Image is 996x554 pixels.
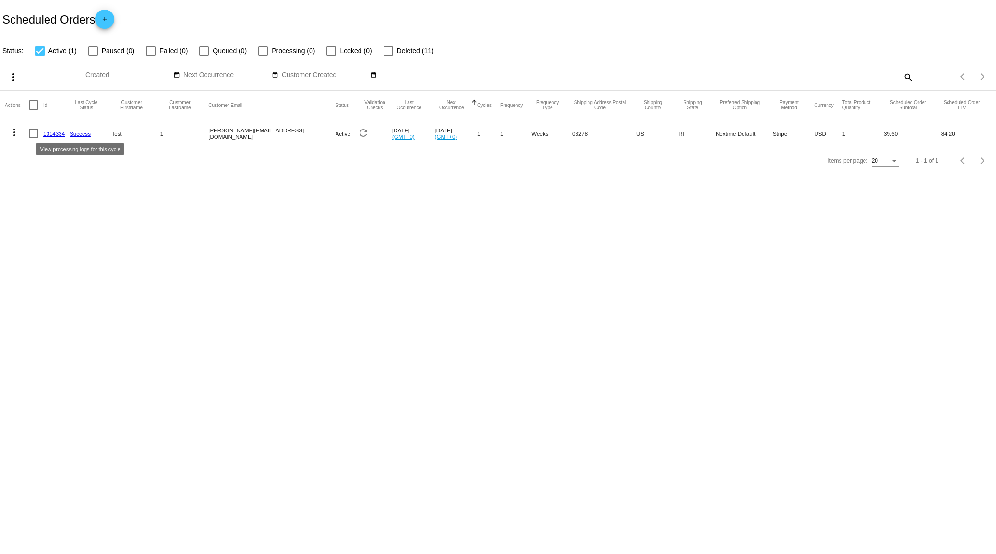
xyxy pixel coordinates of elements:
button: Next page [973,67,992,86]
button: Change sorting for ShippingPostcode [572,100,628,110]
span: Processing (0) [272,45,315,57]
mat-icon: refresh [358,127,369,139]
mat-cell: 39.60 [884,119,941,147]
mat-icon: date_range [272,71,278,79]
input: Customer Created [282,71,368,79]
a: 1014334 [43,130,65,137]
mat-icon: more_vert [8,71,19,83]
span: Active [336,130,351,137]
mat-header-cell: Actions [5,91,29,119]
span: Status: [2,47,24,55]
mat-cell: [PERSON_NAME][EMAIL_ADDRESS][DOMAIN_NAME] [208,119,335,147]
button: Change sorting for Status [336,102,349,108]
mat-cell: 1 [500,119,531,147]
mat-cell: 1 [160,119,209,147]
button: Change sorting for CurrencyIso [814,102,834,108]
div: 1 - 1 of 1 [916,157,938,164]
span: Locked (0) [340,45,372,57]
button: Change sorting for NextOccurrenceUtc [435,100,469,110]
mat-cell: 1 [477,119,500,147]
button: Change sorting for LifetimeValue [941,100,983,110]
mat-cell: 06278 [572,119,636,147]
mat-header-cell: Validation Checks [358,91,392,119]
button: Change sorting for CustomerEmail [208,102,242,108]
button: Previous page [954,67,973,86]
button: Change sorting for CustomerLastName [160,100,200,110]
div: Items per page: [828,157,867,164]
mat-cell: Weeks [531,119,572,147]
mat-select: Items per page: [872,158,899,165]
mat-cell: Nextime Default [716,119,773,147]
span: Deleted (11) [397,45,434,57]
a: (GMT+0) [435,133,457,140]
button: Change sorting for CustomerFirstName [112,100,152,110]
a: Success [70,130,91,137]
span: Active (1) [48,45,77,57]
button: Change sorting for Subtotal [884,100,933,110]
mat-icon: add [99,16,110,27]
span: 20 [872,157,878,164]
mat-cell: 1 [842,119,884,147]
mat-cell: RI [678,119,716,147]
button: Next page [973,151,992,170]
button: Change sorting for Id [43,102,47,108]
mat-cell: Test [112,119,160,147]
mat-icon: more_vert [9,127,20,138]
button: Previous page [954,151,973,170]
button: Change sorting for ShippingState [678,100,707,110]
span: Paused (0) [102,45,134,57]
input: Created [85,71,172,79]
mat-cell: Stripe [773,119,814,147]
mat-icon: date_range [173,71,180,79]
button: Change sorting for FrequencyType [531,100,564,110]
button: Change sorting for LastOccurrenceUtc [392,100,426,110]
button: Change sorting for Cycles [477,102,492,108]
mat-cell: [DATE] [435,119,478,147]
a: (GMT+0) [392,133,415,140]
mat-icon: search [902,70,913,84]
span: Failed (0) [159,45,188,57]
mat-cell: USD [814,119,842,147]
mat-icon: date_range [370,71,377,79]
button: Change sorting for PaymentMethod.Type [773,100,805,110]
button: Change sorting for ShippingCountry [636,100,670,110]
input: Next Occurrence [183,71,270,79]
mat-header-cell: Total Product Quantity [842,91,884,119]
button: Change sorting for LastProcessingCycleId [70,100,103,110]
mat-cell: US [636,119,678,147]
mat-cell: [DATE] [392,119,435,147]
button: Change sorting for PreferredShippingOption [716,100,764,110]
mat-cell: 84.20 [941,119,991,147]
span: Queued (0) [213,45,247,57]
button: Change sorting for Frequency [500,102,523,108]
h2: Scheduled Orders [2,10,114,29]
